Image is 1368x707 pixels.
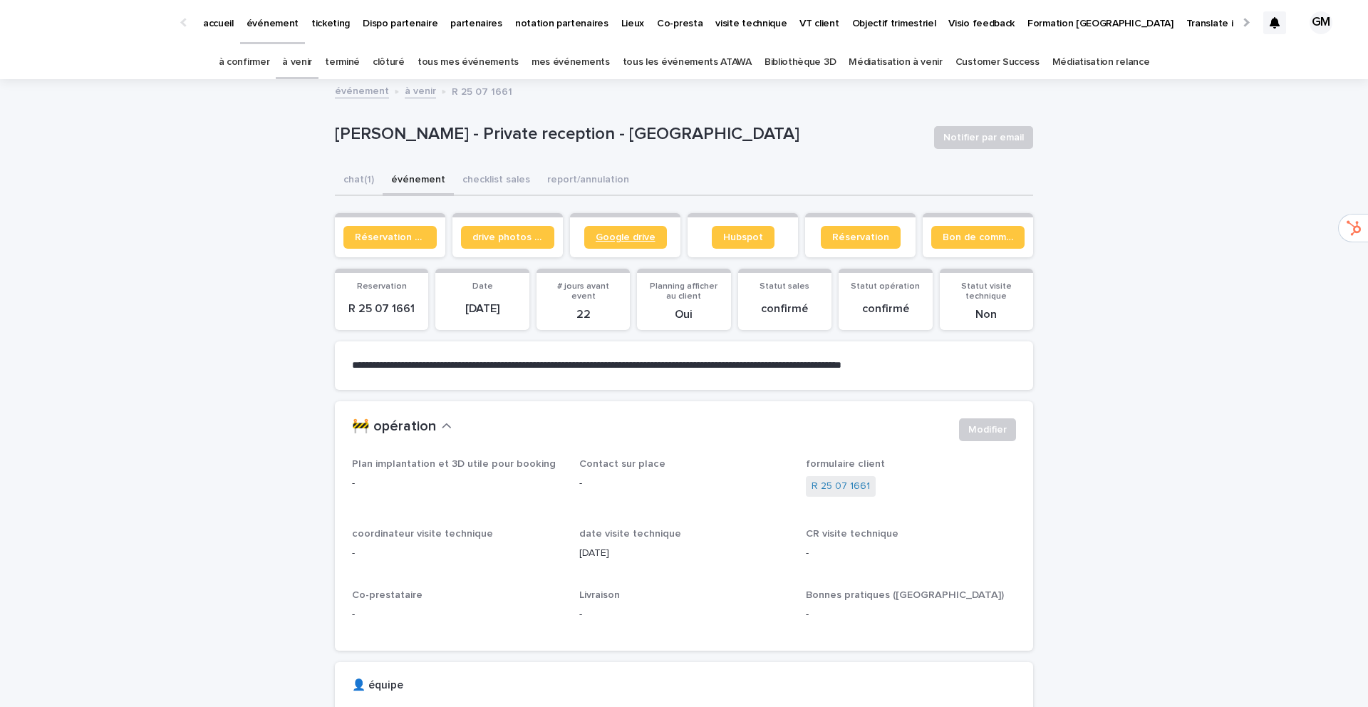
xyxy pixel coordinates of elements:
button: checklist sales [454,166,539,196]
a: Réservation client [343,226,437,249]
span: Modifier [968,423,1007,437]
span: Réservation client [355,232,425,242]
span: Date [472,282,493,291]
a: Bon de commande [931,226,1025,249]
a: R 25 07 1661 [812,479,870,494]
span: formulaire client [806,459,885,469]
span: Livraison [579,590,620,600]
a: drive photos coordinateur [461,226,554,249]
p: - [579,476,789,491]
h2: 🚧 opération [352,418,436,435]
div: GM [1310,11,1332,34]
p: R 25 07 1661 [343,302,420,316]
a: Customer Success [955,46,1040,79]
p: Non [948,308,1025,321]
span: Statut sales [760,282,809,291]
span: Co-prestataire [352,590,423,600]
span: Google drive [596,232,655,242]
p: - [352,607,562,622]
p: 22 [545,308,621,321]
a: Médiatisation à venir [849,46,943,79]
a: tous mes événements [418,46,519,79]
span: drive photos coordinateur [472,232,543,242]
span: Bonnes pratiques ([GEOGRAPHIC_DATA]) [806,590,1004,600]
span: Bon de commande [943,232,1013,242]
img: Ls34BcGeRexTGTNfXpUC [28,9,167,37]
p: [PERSON_NAME] - Private reception - [GEOGRAPHIC_DATA] [335,124,923,145]
button: Notifier par email [934,126,1033,149]
a: à venir [405,82,436,98]
span: coordinateur visite technique [352,529,493,539]
button: Modifier [959,418,1016,441]
p: [DATE] [444,302,520,316]
span: Reservation [357,282,407,291]
a: à confirmer [219,46,270,79]
a: tous les événements ATAWA [623,46,752,79]
span: Réservation [832,232,889,242]
p: - [806,546,1016,561]
span: Statut opération [851,282,920,291]
span: date visite technique [579,529,681,539]
p: R 25 07 1661 [452,83,512,98]
button: chat (1) [335,166,383,196]
span: Plan implantation et 3D utile pour booking [352,459,556,469]
a: clôturé [373,46,405,79]
p: - [806,607,1016,622]
button: report/annulation [539,166,638,196]
span: # jours avant event [557,282,609,301]
a: événement [335,82,389,98]
a: Hubspot [712,226,774,249]
span: Hubspot [723,232,763,242]
span: Planning afficher au client [650,282,717,301]
a: mes événements [532,46,610,79]
button: événement [383,166,454,196]
span: CR visite technique [806,529,898,539]
p: - [579,607,789,622]
p: - [352,546,562,561]
p: [DATE] [579,546,789,561]
a: Bibliothèque 3D [765,46,836,79]
a: à venir [282,46,312,79]
a: terminé [325,46,360,79]
span: Contact sur place [579,459,665,469]
a: Réservation [821,226,901,249]
a: Médiatisation relance [1052,46,1150,79]
p: confirmé [847,302,923,316]
p: Oui [646,308,722,321]
p: - [352,476,562,491]
a: Google drive [584,226,667,249]
button: 🚧 opération [352,418,452,435]
span: Statut visite technique [961,282,1012,301]
h2: 👤 équipe [352,679,403,692]
p: confirmé [747,302,823,316]
span: Notifier par email [943,130,1024,145]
